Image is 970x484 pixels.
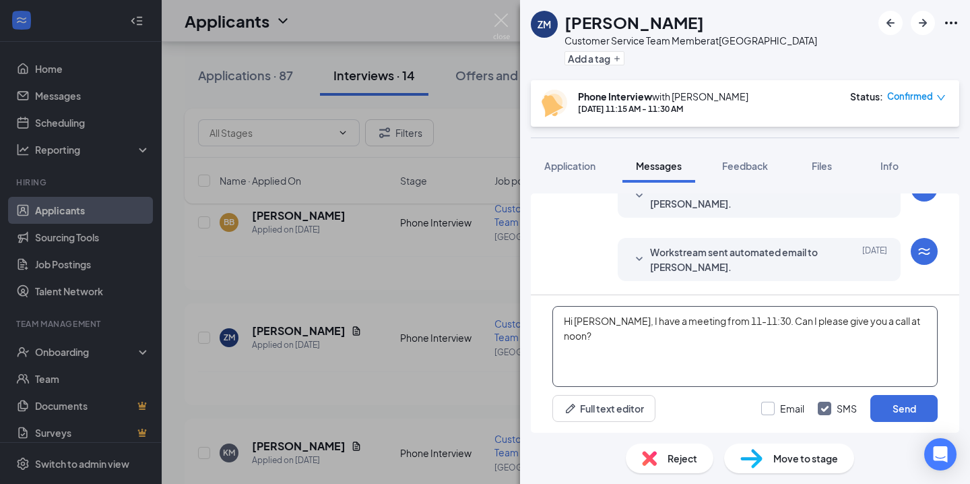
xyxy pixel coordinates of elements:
[578,103,748,115] div: [DATE] 11:15 AM - 11:30 AM
[631,188,647,204] svg: SmallChevronDown
[911,11,935,35] button: ArrowRight
[850,90,883,103] div: Status :
[812,160,832,172] span: Files
[564,51,624,65] button: PlusAdd a tag
[564,34,817,47] div: Customer Service Team Member at [GEOGRAPHIC_DATA]
[870,395,938,422] button: Send
[916,243,932,260] svg: WorkstreamLogo
[936,93,946,102] span: down
[878,11,903,35] button: ArrowLeftNew
[882,15,899,31] svg: ArrowLeftNew
[924,438,957,471] div: Open Intercom Messenger
[773,451,838,466] span: Move to stage
[880,160,899,172] span: Info
[578,90,652,102] b: Phone Interview
[613,55,621,63] svg: Plus
[650,245,827,274] span: Workstream sent automated email to [PERSON_NAME].
[722,160,768,172] span: Feedback
[915,15,931,31] svg: ArrowRight
[538,18,551,31] div: ZM
[552,306,938,387] textarea: Hi [PERSON_NAME], I have a meeting from 11-11:30. Can I please give you a call at noon?
[668,451,697,466] span: Reject
[564,402,577,415] svg: Pen
[862,245,887,274] span: [DATE]
[650,181,827,211] span: Workstream sent automated SMS to [PERSON_NAME].
[564,11,704,34] h1: [PERSON_NAME]
[578,90,748,103] div: with [PERSON_NAME]
[862,181,887,211] span: [DATE]
[636,160,682,172] span: Messages
[887,90,933,103] span: Confirmed
[552,395,655,422] button: Full text editorPen
[631,251,647,268] svg: SmallChevronDown
[544,160,595,172] span: Application
[943,15,959,31] svg: Ellipses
